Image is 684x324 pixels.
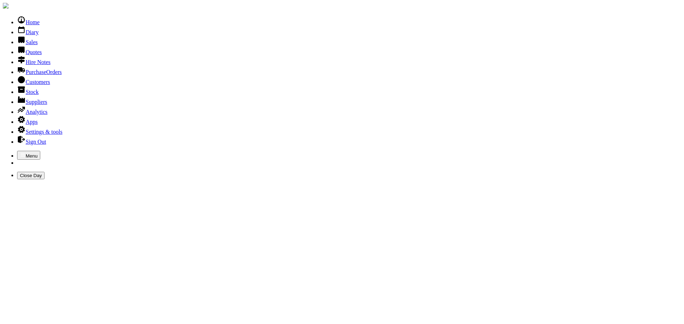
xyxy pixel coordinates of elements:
[17,85,681,95] li: Stock
[17,139,46,145] a: Sign Out
[17,36,681,46] li: Sales
[17,119,38,125] a: Apps
[17,95,681,105] li: Suppliers
[17,99,47,105] a: Suppliers
[17,89,38,95] a: Stock
[17,109,47,115] a: Analytics
[17,29,38,35] a: Diary
[17,151,40,160] button: Menu
[17,129,62,135] a: Settings & tools
[17,69,62,75] a: PurchaseOrders
[17,19,40,25] a: Home
[3,3,9,9] img: companylogo.jpg
[17,39,38,45] a: Sales
[17,55,681,65] li: Hire Notes
[17,49,42,55] a: Quotes
[17,79,50,85] a: Customers
[17,59,51,65] a: Hire Notes
[17,172,45,179] button: Close Day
